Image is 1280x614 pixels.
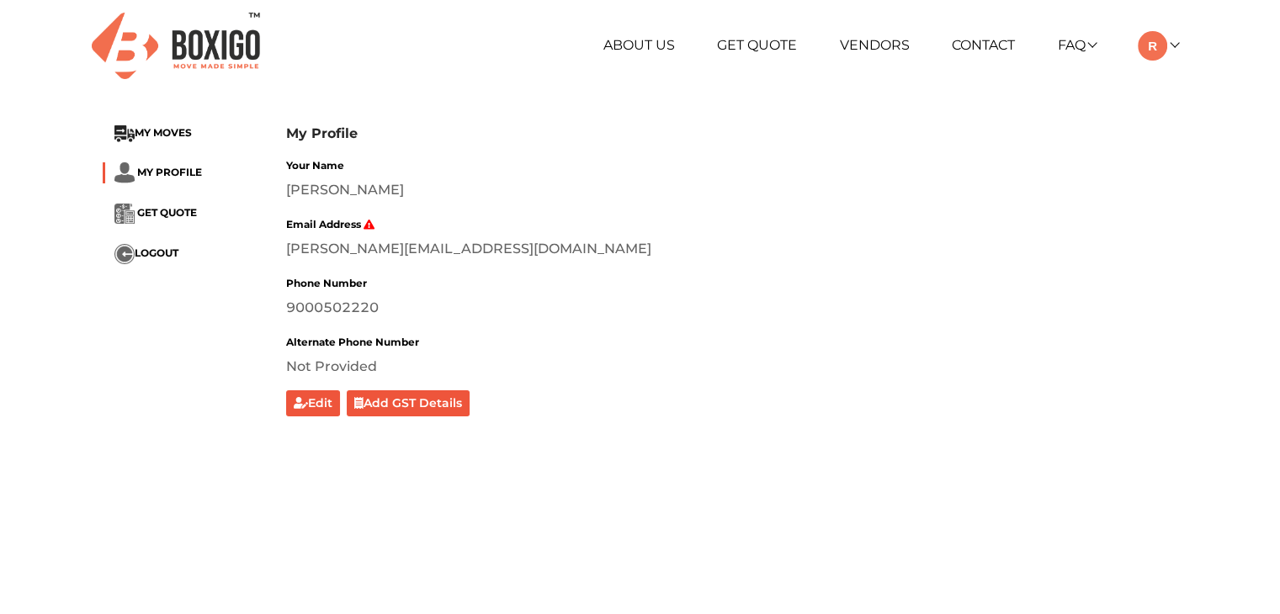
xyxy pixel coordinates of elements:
[840,37,910,53] a: Vendors
[286,357,1178,377] div: Not Provided
[1058,37,1096,53] a: FAQ
[286,390,341,416] button: Edit
[137,206,197,219] span: GET QUOTE
[135,126,192,139] span: MY MOVES
[286,217,375,232] label: Email Address
[347,390,470,416] button: Add GST Details
[286,298,1178,318] div: 9000502220
[114,204,135,224] img: ...
[114,162,135,183] img: ...
[603,37,675,53] a: About Us
[286,180,1178,200] div: [PERSON_NAME]
[92,13,260,79] img: Boxigo
[286,125,1178,141] h3: My Profile
[114,166,202,178] a: ... MY PROFILE
[717,37,797,53] a: Get Quote
[114,125,135,142] img: ...
[114,244,135,264] img: ...
[286,335,419,350] label: Alternate Phone Number
[286,158,344,173] label: Your Name
[137,166,202,178] span: MY PROFILE
[286,276,367,291] label: Phone Number
[114,126,192,139] a: ...MY MOVES
[952,37,1015,53] a: Contact
[135,246,178,259] span: LOGOUT
[114,206,197,219] a: ... GET QUOTE
[286,239,1178,259] div: [PERSON_NAME][EMAIL_ADDRESS][DOMAIN_NAME]
[114,244,178,264] button: ...LOGOUT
